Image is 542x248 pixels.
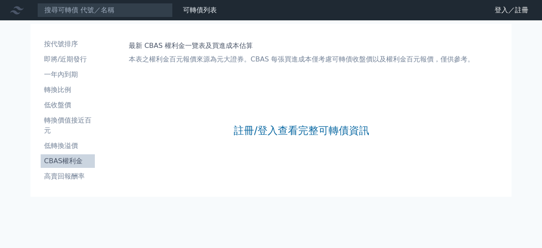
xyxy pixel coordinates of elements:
li: 低轉換溢價 [41,141,95,151]
a: 註冊/登入查看完整可轉債資訊 [234,124,369,137]
li: CBAS權利金 [41,156,95,166]
h1: 最新 CBAS 權利金一覽表及買進成本估算 [129,41,474,51]
li: 轉換價值接近百元 [41,115,95,136]
li: 低收盤價 [41,100,95,110]
a: 即將/近期發行 [41,53,95,66]
a: 低轉換溢價 [41,139,95,153]
li: 高賣回報酬率 [41,171,95,181]
p: 本表之權利金百元報價來源為元大證券。CBAS 每張買進成本僅考慮可轉債收盤價以及權利金百元報價，僅供參考。 [129,54,474,64]
li: 即將/近期發行 [41,54,95,64]
a: 可轉債列表 [183,6,217,14]
input: 搜尋可轉債 代號／名稱 [37,3,173,17]
a: 一年內到期 [41,68,95,81]
li: 一年內到期 [41,70,95,80]
a: 低收盤價 [41,98,95,112]
li: 按代號排序 [41,39,95,49]
a: 高賣回報酬率 [41,170,95,183]
li: 轉換比例 [41,85,95,95]
a: 轉換比例 [41,83,95,97]
a: 按代號排序 [41,37,95,51]
a: 轉換價值接近百元 [41,114,95,137]
a: CBAS權利金 [41,154,95,168]
a: 登入／註冊 [488,3,535,17]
